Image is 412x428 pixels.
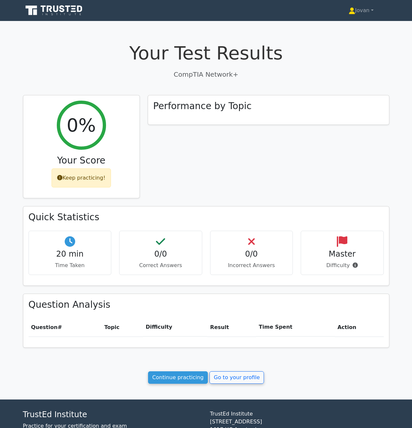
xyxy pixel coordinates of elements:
h3: Performance by Topic [153,101,252,112]
a: Continue practicing [148,371,208,384]
th: Result [207,318,256,337]
h1: Your Test Results [23,42,389,64]
p: Incorrect Answers [216,262,288,269]
h4: 0/0 [216,249,288,259]
th: Difficulty [143,318,207,337]
p: Difficulty [306,262,378,269]
h2: 0% [67,114,96,136]
a: Jovan [333,4,389,17]
p: Time Taken [34,262,106,269]
h3: Your Score [29,155,134,166]
p: Correct Answers [125,262,197,269]
th: Time Spent [256,318,335,337]
span: Question [31,324,58,330]
th: Action [335,318,384,337]
div: Keep practicing! [52,168,111,187]
h4: Master [306,249,378,259]
p: CompTIA Network+ [23,69,389,79]
h4: 0/0 [125,249,197,259]
h3: Quick Statistics [29,212,384,223]
h4: 20 min [34,249,106,259]
a: Go to your profile [209,371,264,384]
h4: TrustEd Institute [23,410,202,419]
h3: Question Analysis [29,299,384,310]
th: Topic [102,318,143,337]
th: # [29,318,102,337]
